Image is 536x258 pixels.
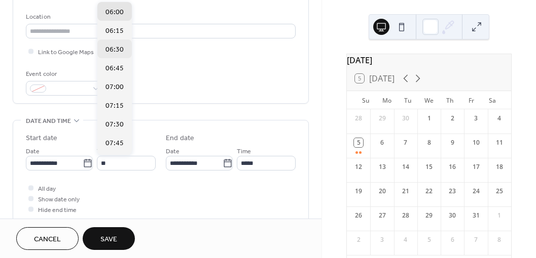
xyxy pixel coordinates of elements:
div: 21 [401,187,410,196]
button: Save [83,227,135,250]
div: 1 [495,211,504,220]
div: 1 [424,114,434,123]
div: 6 [378,138,387,147]
span: Date and time [26,116,71,126]
span: Save [100,234,117,245]
div: 30 [448,211,457,220]
span: Show date only [38,194,80,205]
div: 25 [495,187,504,196]
div: 17 [472,162,481,171]
div: Location [26,12,294,22]
span: All day [38,184,56,194]
div: 13 [378,162,387,171]
div: End date [166,133,194,144]
div: 20 [378,187,387,196]
div: Fr [461,91,482,109]
span: 06:30 [105,45,124,55]
span: 07:00 [105,82,124,93]
div: Event color [26,69,102,79]
div: 30 [401,114,410,123]
div: 19 [354,187,363,196]
span: Date [166,146,180,157]
div: 10 [472,138,481,147]
div: 3 [472,114,481,123]
div: 2 [448,114,457,123]
span: 06:45 [105,63,124,74]
span: Hide end time [38,205,77,216]
div: Mo [376,91,398,109]
div: 29 [424,211,434,220]
div: 8 [424,138,434,147]
div: 9 [448,138,457,147]
div: 12 [354,162,363,171]
div: 31 [472,211,481,220]
div: Start date [26,133,57,144]
div: 22 [424,187,434,196]
div: Tu [398,91,419,109]
div: 2 [354,235,363,244]
div: 27 [378,211,387,220]
button: Cancel [16,227,79,250]
div: 29 [378,114,387,123]
div: 14 [401,162,410,171]
span: Link to Google Maps [38,47,94,58]
div: 7 [472,235,481,244]
span: 07:15 [105,101,124,111]
div: 8 [495,235,504,244]
div: 7 [401,138,410,147]
div: We [418,91,440,109]
div: 5 [354,138,363,147]
div: 11 [495,138,504,147]
span: Date [26,146,40,157]
span: 06:00 [105,7,124,18]
div: Th [440,91,461,109]
div: 28 [401,211,410,220]
div: 24 [472,187,481,196]
div: Su [355,91,376,109]
span: 07:45 [105,138,124,149]
div: 16 [448,162,457,171]
div: 18 [495,162,504,171]
span: Time [237,146,251,157]
div: 15 [424,162,434,171]
span: 07:30 [105,119,124,130]
div: Sa [482,91,503,109]
div: 4 [495,114,504,123]
div: 28 [354,114,363,123]
div: 3 [378,235,387,244]
div: [DATE] [347,54,511,66]
div: 26 [354,211,363,220]
div: 23 [448,187,457,196]
span: Cancel [34,234,61,245]
div: 6 [448,235,457,244]
div: 5 [424,235,434,244]
span: 06:15 [105,26,124,36]
div: 4 [401,235,410,244]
